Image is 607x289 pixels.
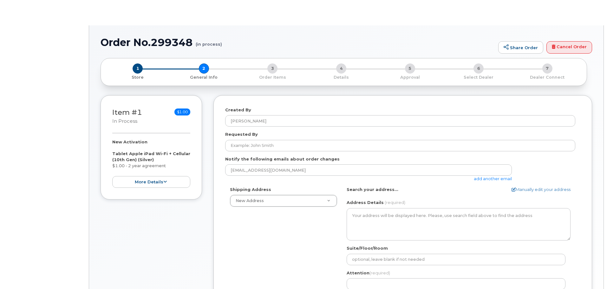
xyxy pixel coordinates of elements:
label: Address Details [347,200,384,206]
h1: Order No.299348 [101,37,495,48]
button: more details [112,176,190,188]
strong: New Activation [112,139,147,144]
label: Attention [347,270,390,276]
label: Notify the following emails about order changes [225,156,340,162]
div: $1.00 - 2 year agreement [112,139,190,188]
a: Manually edit your address [512,187,571,193]
label: Shipping Address [230,187,271,193]
a: Share Order [498,41,543,54]
label: Suite/Floor/Room [347,245,388,251]
input: optional, leave blank if not needed [347,254,565,265]
a: 1 Store [106,74,170,80]
span: (required) [369,270,390,275]
p: Store [108,75,167,80]
span: (required) [385,200,405,205]
input: Example: john@appleseed.com [225,164,512,176]
a: New Address [230,195,337,207]
span: New Address [236,198,264,203]
label: Search your address... [347,187,398,193]
a: add another email [474,176,512,181]
small: (in process) [196,37,222,47]
label: Created By [225,107,251,113]
small: in process [112,118,137,124]
h3: Item #1 [112,108,142,125]
strong: Tablet Apple iPad Wi-Fi + Cellular (10th Gen) (Silver) [112,151,190,162]
span: $1.00 [174,108,190,115]
input: Example: John Smith [225,140,575,151]
a: Cancel Order [546,41,592,54]
span: 1 [133,63,143,74]
label: Requested By [225,131,258,137]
